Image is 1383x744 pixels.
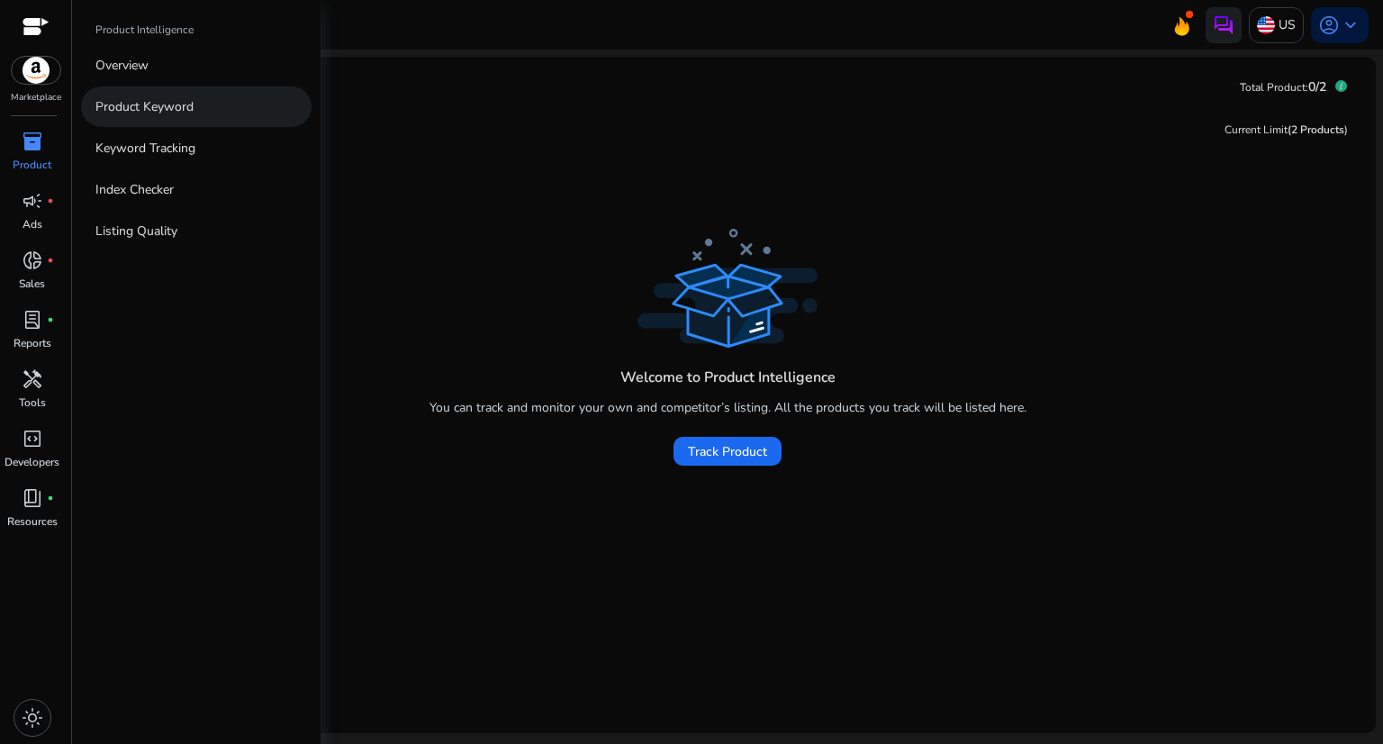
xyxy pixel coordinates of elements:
[5,454,59,470] p: Developers
[95,22,194,38] p: Product Intelligence
[1340,14,1361,36] span: keyboard_arrow_down
[22,190,43,212] span: campaign
[23,216,42,232] p: Ads
[22,428,43,449] span: code_blocks
[22,487,43,509] span: book_4
[1225,122,1348,138] div: Current Limit )
[1308,78,1326,95] span: 0/2
[637,229,818,348] img: track_product_dark.svg
[19,276,45,292] p: Sales
[47,494,54,502] span: fiber_manual_record
[22,368,43,390] span: handyman
[22,707,43,729] span: light_mode
[95,56,149,75] p: Overview
[95,222,177,240] p: Listing Quality
[1288,122,1344,137] span: (2 Products
[13,157,51,173] p: Product
[7,513,58,530] p: Resources
[688,442,767,461] span: Track Product
[47,316,54,323] span: fiber_manual_record
[95,180,174,199] p: Index Checker
[95,139,195,158] p: Keyword Tracking
[22,250,43,271] span: donut_small
[22,131,43,152] span: inventory_2
[12,57,60,84] img: amazon.svg
[47,257,54,264] span: fiber_manual_record
[47,197,54,204] span: fiber_manual_record
[22,309,43,331] span: lab_profile
[19,395,46,411] p: Tools
[1279,9,1296,41] p: US
[1240,80,1308,95] span: Total Product:
[11,91,61,104] p: Marketplace
[95,97,194,116] p: Product Keyword
[1257,16,1275,34] img: us.svg
[1318,14,1340,36] span: account_circle
[14,335,51,351] p: Reports
[429,398,1026,417] p: You can track and monitor your own and competitor’s listing. All the products you track will be l...
[620,369,836,386] h4: Welcome to Product Intelligence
